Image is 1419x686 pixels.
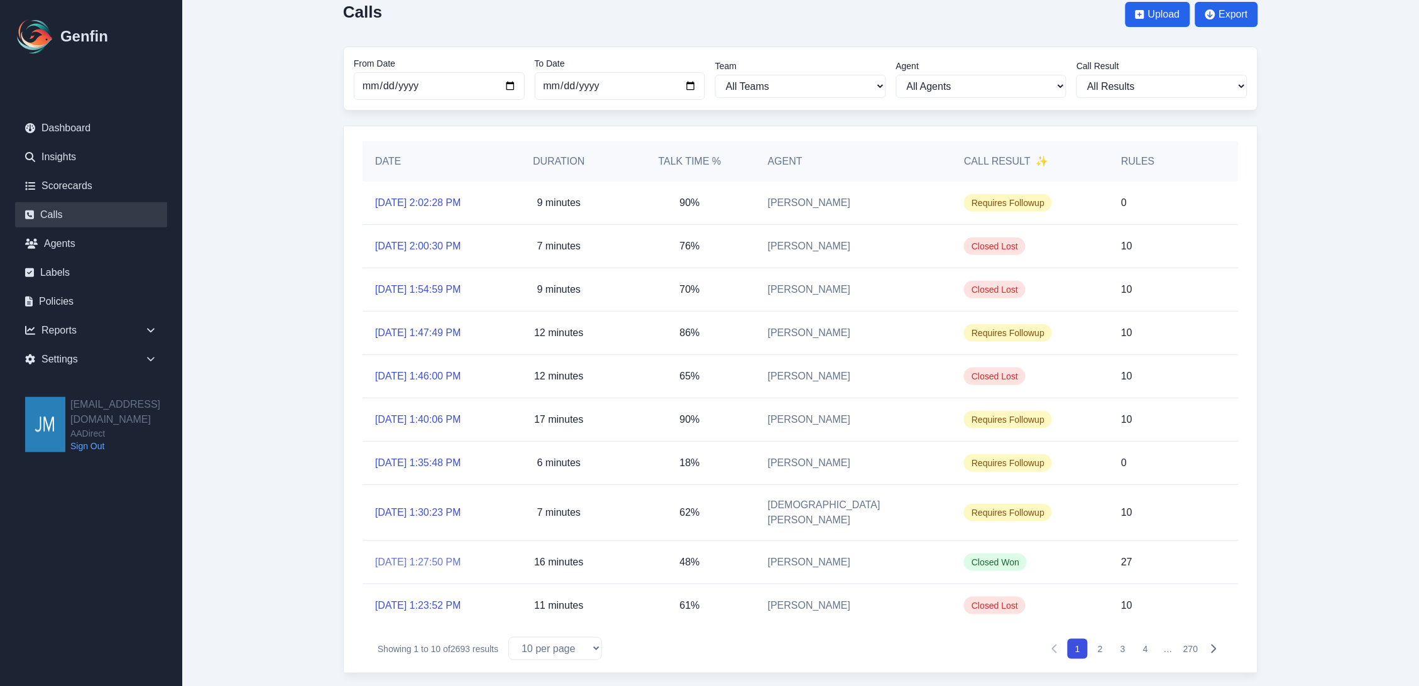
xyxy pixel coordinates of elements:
a: [DATE] 2:00:30 PM [375,239,461,254]
h2: [EMAIL_ADDRESS][DOMAIN_NAME] [70,397,182,427]
h1: Genfin [60,26,108,46]
nav: Pagination [1045,639,1224,659]
p: 10 [1121,598,1132,613]
p: 70% [680,282,700,297]
h5: Rules [1121,154,1154,169]
h5: Date [375,154,481,169]
label: Team [715,60,886,72]
p: 61% [680,598,700,613]
button: 3 [1113,639,1133,659]
h5: Agent [768,154,803,169]
a: [PERSON_NAME] [768,369,851,384]
a: Labels [15,260,167,285]
p: 10 [1121,505,1132,520]
span: Requires Followup [964,194,1052,212]
a: Policies [15,289,167,314]
p: 27 [1121,555,1132,570]
a: Scorecards [15,173,167,199]
p: 90% [680,412,700,427]
div: Reports [15,318,167,343]
a: [DATE] 1:54:59 PM [375,282,461,297]
span: Closed Lost [964,237,1026,255]
h5: Talk Time % [637,154,743,169]
p: 10 [1121,369,1132,384]
span: Closed Lost [964,367,1026,385]
span: Closed Lost [964,597,1026,614]
h5: Call Result [964,154,1048,169]
span: Closed Won [964,553,1027,571]
p: 10 [1121,412,1132,427]
p: 11 minutes [534,598,583,613]
p: Showing to of results [378,643,498,655]
button: Upload [1126,2,1190,27]
p: 0 [1121,455,1127,471]
span: Requires Followup [964,411,1052,428]
span: Closed Lost [964,281,1026,298]
p: 10 [1121,282,1132,297]
a: [PERSON_NAME] [768,325,851,340]
span: Requires Followup [964,504,1052,521]
p: 12 minutes [534,325,583,340]
span: 10 [431,644,441,654]
img: jmendoza@aadirect.com [25,397,65,452]
p: 10 [1121,325,1132,340]
p: 9 minutes [537,195,581,210]
p: 86% [680,325,700,340]
h5: Duration [506,154,611,169]
a: [DATE] 2:02:28 PM [375,195,461,210]
p: 17 minutes [534,412,583,427]
span: AADirect [70,427,182,440]
a: [DATE] 1:30:23 PM [375,505,461,520]
span: Export [1219,7,1248,22]
a: [DATE] 1:35:48 PM [375,455,461,471]
button: 2 [1090,639,1110,659]
a: Agents [15,231,167,256]
a: [DATE] 1:40:06 PM [375,412,461,427]
a: Sign Out [70,440,182,452]
p: 6 minutes [537,455,581,471]
p: 10 [1121,239,1132,254]
p: 76% [680,239,700,254]
button: 4 [1136,639,1156,659]
a: [DEMOGRAPHIC_DATA][PERSON_NAME] [768,498,939,528]
label: To Date [535,57,706,70]
span: 1 [414,644,419,654]
span: Requires Followup [964,454,1052,472]
div: Settings [15,347,167,372]
a: [PERSON_NAME] [768,455,851,471]
label: Call Result [1077,60,1247,72]
p: 48% [680,555,700,570]
a: [PERSON_NAME] [768,598,851,613]
a: [PERSON_NAME] [768,195,851,210]
a: Calls [15,202,167,227]
a: [PERSON_NAME] [768,282,851,297]
a: [PERSON_NAME] [768,239,851,254]
img: Logo [15,16,55,57]
p: 9 minutes [537,282,581,297]
a: Dashboard [15,116,167,141]
span: Upload [1148,7,1180,22]
button: Export [1195,2,1258,27]
h2: Calls [343,3,382,21]
p: 7 minutes [537,239,581,254]
p: 65% [680,369,700,384]
a: [PERSON_NAME] [768,555,851,570]
p: 12 minutes [534,369,583,384]
a: [DATE] 1:47:49 PM [375,325,461,340]
a: [DATE] 1:27:50 PM [375,555,461,570]
label: Agent [896,60,1067,72]
a: Insights [15,144,167,170]
span: ✨ [1036,154,1048,169]
p: 16 minutes [534,555,583,570]
span: Requires Followup [964,324,1052,342]
p: 90% [680,195,700,210]
label: From Date [354,57,525,70]
p: 7 minutes [537,505,581,520]
p: 0 [1121,195,1127,210]
button: 1 [1068,639,1088,659]
span: 2693 [451,644,470,654]
a: [DATE] 1:46:00 PM [375,369,461,384]
p: 62% [680,505,700,520]
a: [PERSON_NAME] [768,412,851,427]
